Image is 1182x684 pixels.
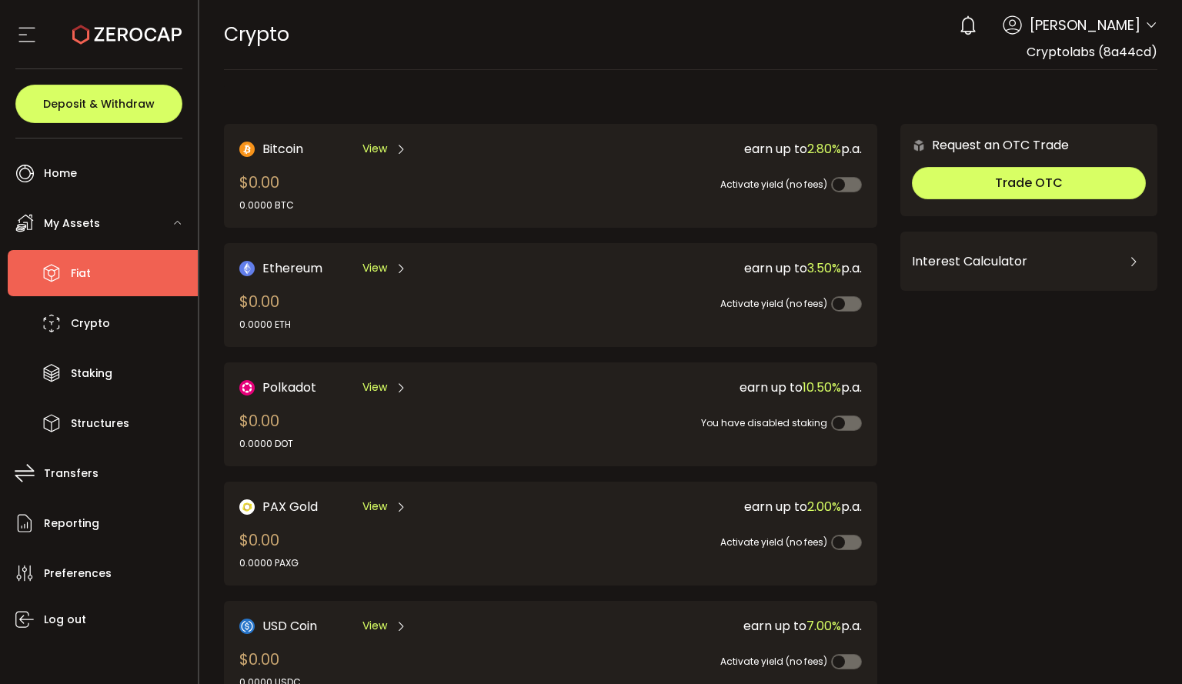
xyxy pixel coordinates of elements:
[262,139,303,158] span: Bitcoin
[720,297,827,310] span: Activate yield (no fees)
[550,378,862,397] div: earn up to p.a.
[807,140,841,158] span: 2.80%
[262,378,316,397] span: Polkadot
[550,139,862,158] div: earn up to p.a.
[43,98,155,109] span: Deposit & Withdraw
[362,141,387,157] span: View
[44,512,99,535] span: Reporting
[262,616,317,636] span: USD Coin
[701,416,827,429] span: You have disabled staking
[44,212,100,235] span: My Assets
[71,362,112,385] span: Staking
[362,499,387,515] span: View
[239,437,293,451] div: 0.0000 DOT
[239,380,255,395] img: DOT
[720,655,827,668] span: Activate yield (no fees)
[1105,610,1182,684] iframe: Chat Widget
[71,412,129,435] span: Structures
[15,85,182,123] button: Deposit & Withdraw
[239,318,291,332] div: 0.0000 ETH
[550,497,862,516] div: earn up to p.a.
[807,259,841,277] span: 3.50%
[720,178,827,191] span: Activate yield (no fees)
[44,609,86,631] span: Log out
[239,142,255,157] img: Bitcoin
[362,379,387,395] span: View
[239,619,255,634] img: USD Coin
[239,529,299,570] div: $0.00
[912,243,1146,280] div: Interest Calculator
[262,259,322,278] span: Ethereum
[71,262,91,285] span: Fiat
[44,162,77,185] span: Home
[550,259,862,278] div: earn up to p.a.
[900,135,1069,155] div: Request an OTC Trade
[239,199,294,212] div: 0.0000 BTC
[71,312,110,335] span: Crypto
[239,261,255,276] img: Ethereum
[803,379,841,396] span: 10.50%
[239,290,291,332] div: $0.00
[720,536,827,549] span: Activate yield (no fees)
[362,618,387,634] span: View
[239,171,294,212] div: $0.00
[44,562,112,585] span: Preferences
[44,462,98,485] span: Transfers
[239,499,255,515] img: PAX Gold
[239,556,299,570] div: 0.0000 PAXG
[912,167,1146,199] button: Trade OTC
[807,498,841,516] span: 2.00%
[995,174,1063,192] span: Trade OTC
[224,21,289,48] span: Crypto
[362,260,387,276] span: View
[239,409,293,451] div: $0.00
[806,617,841,635] span: 7.00%
[912,138,926,152] img: 6nGpN7MZ9FLuBP83NiajKbTRY4UzlzQtBKtCrLLspmCkSvCZHBKvY3NxgQaT5JnOQREvtQ257bXeeSTueZfAPizblJ+Fe8JwA...
[1030,15,1140,35] span: [PERSON_NAME]
[550,616,862,636] div: earn up to p.a.
[1027,43,1157,61] span: Cryptolabs (8a44cd)
[262,497,318,516] span: PAX Gold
